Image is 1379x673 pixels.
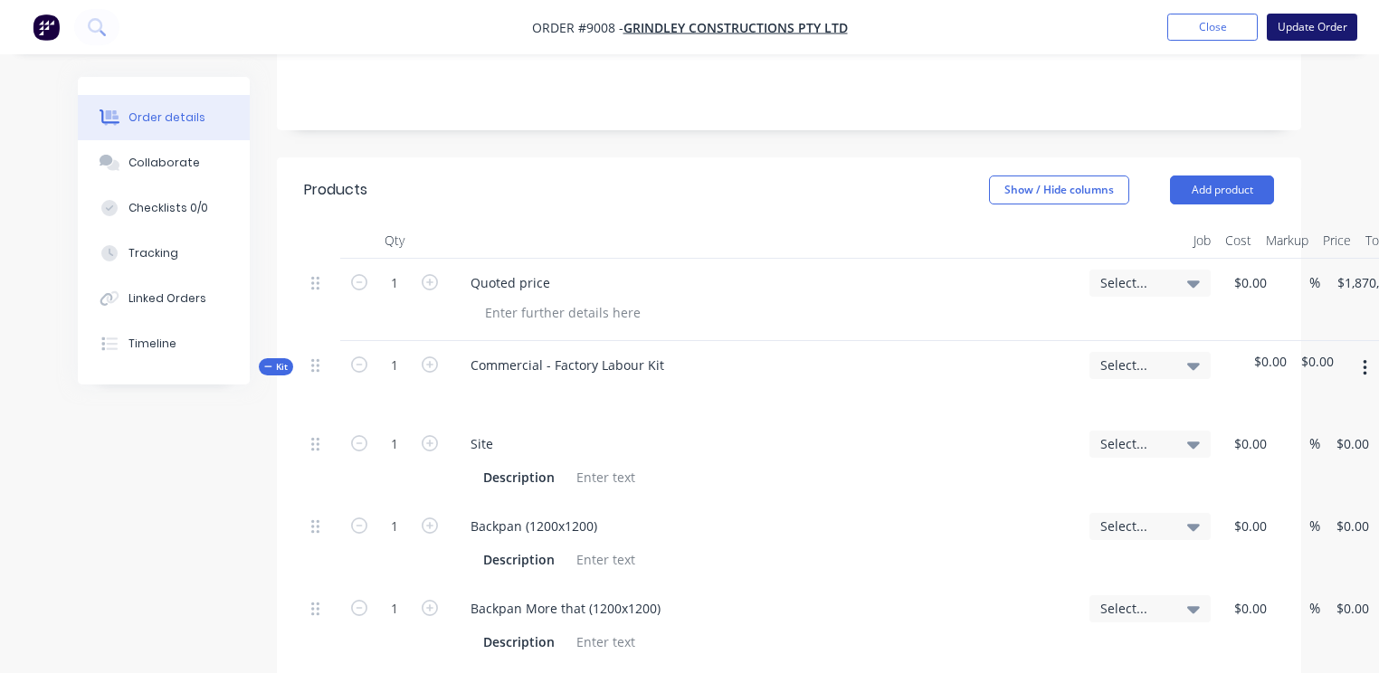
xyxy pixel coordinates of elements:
[456,431,508,457] div: Site
[456,595,675,621] div: Backpan More that (1200x1200)
[1309,433,1320,454] span: %
[1167,14,1258,41] button: Close
[1218,223,1259,259] div: Cost
[78,140,250,185] button: Collaborate
[1259,223,1316,259] div: Markup
[340,223,449,259] div: Qty
[78,185,250,231] button: Checklists 0/0
[264,360,288,374] span: Kit
[456,352,679,378] div: Commercial - Factory Labour Kit
[476,546,562,573] div: Description
[259,358,293,375] div: Kit
[1100,434,1169,453] span: Select...
[78,95,250,140] button: Order details
[78,231,250,276] button: Tracking
[1309,598,1320,619] span: %
[1309,516,1320,536] span: %
[623,19,848,36] a: Grindley Constructions Pty Ltd
[128,155,200,171] div: Collaborate
[1170,175,1274,204] button: Add product
[476,464,562,490] div: Description
[78,276,250,321] button: Linked Orders
[476,629,562,655] div: Description
[1100,517,1169,536] span: Select...
[1301,352,1334,371] span: $0.00
[1309,272,1320,293] span: %
[456,270,565,296] div: Quoted price
[128,290,206,307] div: Linked Orders
[1100,355,1169,374] span: Select...
[456,513,612,539] div: Backpan (1200x1200)
[1254,352,1287,371] span: $0.00
[1316,223,1358,259] div: Price
[532,19,623,36] span: Order #9008 -
[78,321,250,366] button: Timeline
[128,245,178,261] div: Tracking
[304,179,367,201] div: Products
[989,175,1129,204] button: Show / Hide columns
[1100,273,1169,292] span: Select...
[1082,223,1218,259] div: Job
[128,336,176,352] div: Timeline
[1267,14,1357,41] button: Update Order
[1100,599,1169,618] span: Select...
[128,200,208,216] div: Checklists 0/0
[128,109,205,126] div: Order details
[33,14,60,41] img: Factory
